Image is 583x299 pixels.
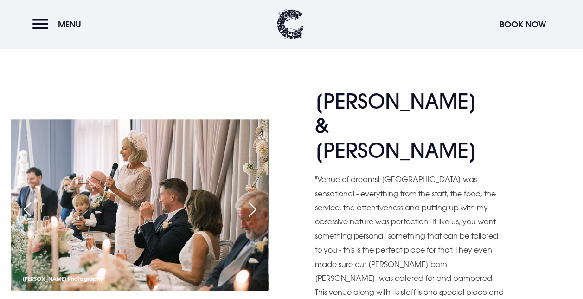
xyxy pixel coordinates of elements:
[11,119,268,291] img: Bride makes speech at our Wedding Venue in Northern Ireland.
[58,19,81,30] span: Menu
[16,199,39,220] div: Previous slide
[241,199,264,220] div: Next slide
[315,89,496,162] h2: [PERSON_NAME] & [PERSON_NAME]
[495,14,551,34] button: Book Now
[32,14,86,34] button: Menu
[268,119,525,291] img: Table set up at our Wedding Venue in Northern Ireland.
[276,9,304,39] img: Clandeboye Lodge
[23,273,103,284] p: [PERSON_NAME] Photography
